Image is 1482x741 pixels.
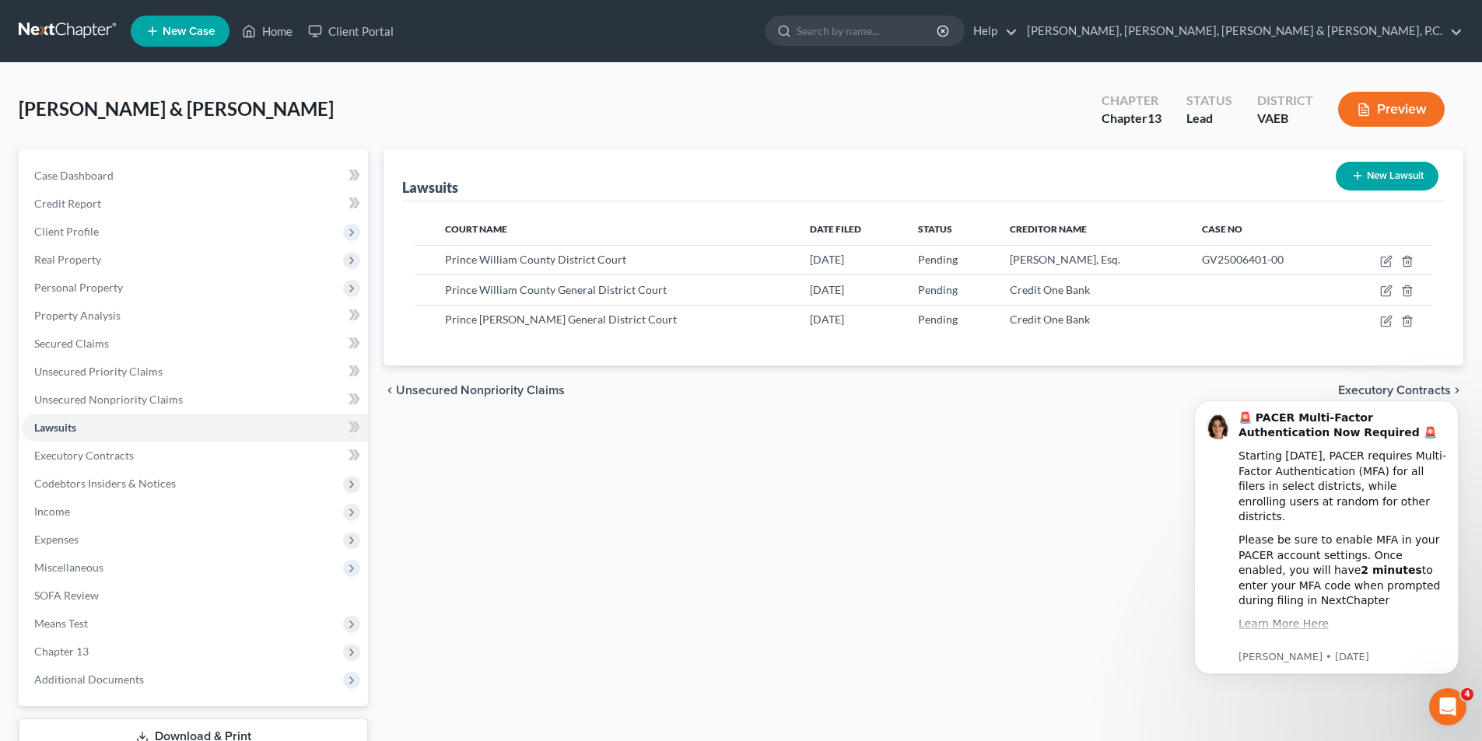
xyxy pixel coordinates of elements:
span: Status [918,223,952,235]
span: Personal Property [34,281,123,294]
span: Pending [918,253,958,266]
span: Client Profile [34,225,99,238]
button: Preview [1338,92,1445,127]
span: Codebtors Insiders & Notices [34,477,176,490]
div: Lead [1186,110,1232,128]
span: 13 [1147,110,1161,125]
span: Unsecured Priority Claims [34,365,163,378]
span: Income [34,505,70,518]
span: Property Analysis [34,309,121,322]
span: Chapter 13 [34,645,89,658]
a: Secured Claims [22,330,368,358]
span: Miscellaneous [34,561,103,574]
div: VAEB [1257,110,1313,128]
span: Pending [918,283,958,296]
input: Search by name... [797,16,939,45]
a: Lawsuits [22,414,368,442]
span: Secured Claims [34,337,109,350]
span: Additional Documents [34,673,144,686]
span: Case Dashboard [34,169,114,182]
iframe: Intercom notifications message [1171,377,1482,699]
span: 4 [1461,688,1473,701]
a: Help [965,17,1018,45]
span: Unsecured Nonpriority Claims [34,393,183,406]
span: [DATE] [810,253,844,266]
button: chevron_left Unsecured Nonpriority Claims [384,384,565,397]
a: Client Portal [300,17,401,45]
a: Property Analysis [22,302,368,330]
span: Credit One Bank [1010,313,1090,326]
span: [DATE] [810,283,844,296]
div: Lawsuits [402,178,458,197]
span: Pending [918,313,958,326]
span: Credit One Bank [1010,283,1090,296]
a: Unsecured Nonpriority Claims [22,386,368,414]
span: [PERSON_NAME] & [PERSON_NAME] [19,97,334,120]
span: Real Property [34,253,101,266]
a: Executory Contracts [22,442,368,470]
a: Case Dashboard [22,162,368,190]
span: Credit Report [34,197,101,210]
span: [PERSON_NAME], Esq. [1010,253,1120,266]
span: [DATE] [810,313,844,326]
i: chevron_left [384,384,396,397]
span: Prince William County District Court [445,253,626,266]
span: Unsecured Nonpriority Claims [396,384,565,397]
span: Means Test [34,617,88,630]
a: [PERSON_NAME], [PERSON_NAME], [PERSON_NAME] & [PERSON_NAME], P.C. [1019,17,1463,45]
div: Chapter [1102,92,1161,110]
div: District [1257,92,1313,110]
span: GV25006401-00 [1202,253,1284,266]
span: Case No [1202,223,1242,235]
span: SOFA Review [34,589,99,602]
a: Unsecured Priority Claims [22,358,368,386]
span: Creditor Name [1010,223,1087,235]
span: Court Name [445,223,507,235]
div: Chapter [1102,110,1161,128]
span: Date Filed [810,223,861,235]
span: Prince William County General District Court [445,283,667,296]
div: Status [1186,92,1232,110]
span: New Case [163,26,215,37]
span: Lawsuits [34,421,76,434]
iframe: Intercom live chat [1429,688,1466,725]
span: Expenses [34,533,79,546]
button: New Lawsuit [1336,162,1438,190]
a: Home [234,17,300,45]
span: Prince [PERSON_NAME] General District Court [445,313,677,326]
span: Executory Contracts [34,449,134,462]
a: Credit Report [22,190,368,218]
a: SOFA Review [22,582,368,610]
